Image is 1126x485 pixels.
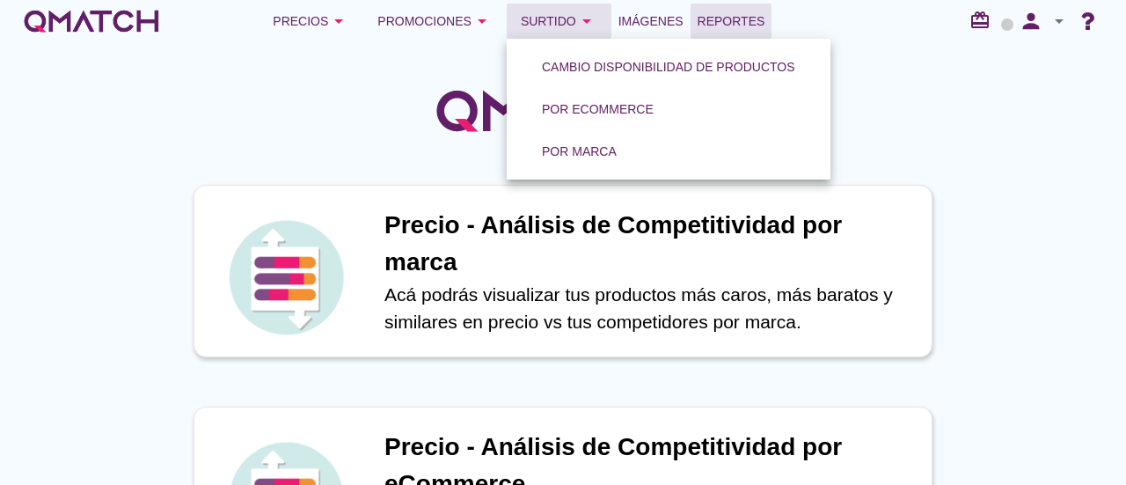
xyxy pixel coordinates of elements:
div: Precios [273,11,349,32]
a: Por eCommerce [521,88,675,130]
img: icon [224,216,347,339]
i: person [1013,9,1049,33]
a: Cambio disponibilidad de productos [521,46,816,88]
i: arrow_drop_down [576,11,597,32]
i: arrow_drop_down [472,11,493,32]
button: Surtido [507,4,611,39]
div: Promociones [377,11,493,32]
p: Acá podrás visualizar tus productos más caros, más baratos y similares en precio vs tus competido... [384,281,914,336]
div: Cambio disponibilidad de productos [542,58,795,77]
button: Cambio disponibilidad de productos [528,51,809,83]
a: Imágenes [611,4,691,39]
a: Por marca [521,130,638,173]
i: arrow_drop_down [328,11,349,32]
i: redeem [969,10,998,31]
a: iconPrecio - Análisis de Competitividad por marcaAcá podrás visualizar tus productos más caros, m... [169,185,957,357]
a: white-qmatch-logo [21,4,162,39]
div: Surtido [521,11,597,32]
button: Por eCommerce [528,93,668,125]
span: Reportes [698,11,765,32]
button: Promociones [363,4,507,39]
div: Por eCommerce [542,100,654,119]
span: Imágenes [618,11,684,32]
i: arrow_drop_down [1049,11,1070,32]
button: Por marca [528,136,631,167]
img: QMatchLogo [431,67,695,155]
div: Por marca [542,143,617,161]
a: Reportes [691,4,772,39]
button: Precios [259,4,363,39]
h1: Precio - Análisis de Competitividad por marca [384,207,914,281]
